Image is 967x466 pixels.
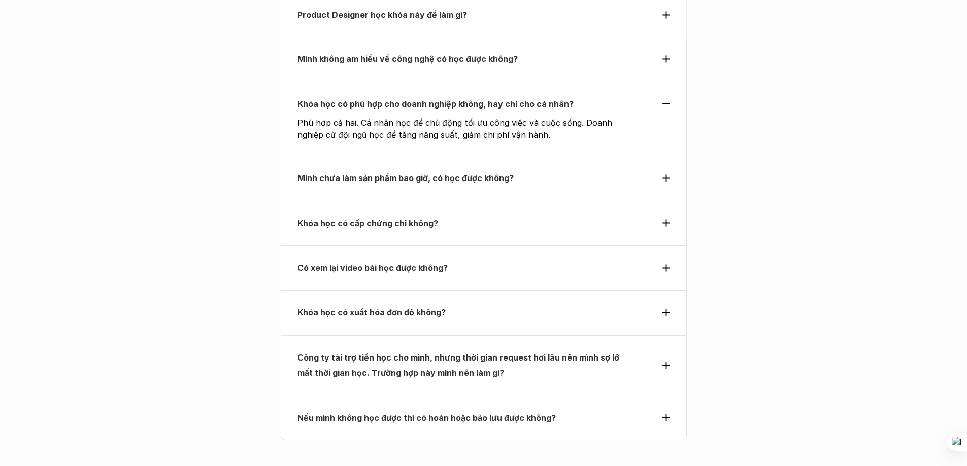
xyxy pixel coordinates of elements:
strong: Product Designer học khóa này để làm gì? [297,10,467,20]
strong: Công ty tài trợ tiền học cho mình, nhưng thời gian request hơi lâu nên mình sợ lỡ mất thời gian h... [297,352,621,378]
strong: Mình chưa làm sản phẩm bao giờ, có học được không? [297,173,514,183]
strong: Khóa học có phù hợp cho doanh nghiệp không, hay chỉ cho cá nhân? [297,99,574,109]
strong: Khóa học có cấp chứng chỉ không? [297,218,438,228]
strong: Khóa học có xuất hóa đơn đỏ không? [297,307,446,317]
strong: Nếu mình không học được thì có hoàn hoặc bảo lưu được không? [297,413,556,423]
p: Phù hợp cả hai. Cá nhân học để chủ động tối ưu công việc và cuộc sống. Doanh nghiệp cử đội ngũ họ... [297,117,637,141]
strong: Mình không am hiểu về công nghệ có học được không? [297,54,518,64]
strong: Có xem lại video bài học được không? [297,263,448,273]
